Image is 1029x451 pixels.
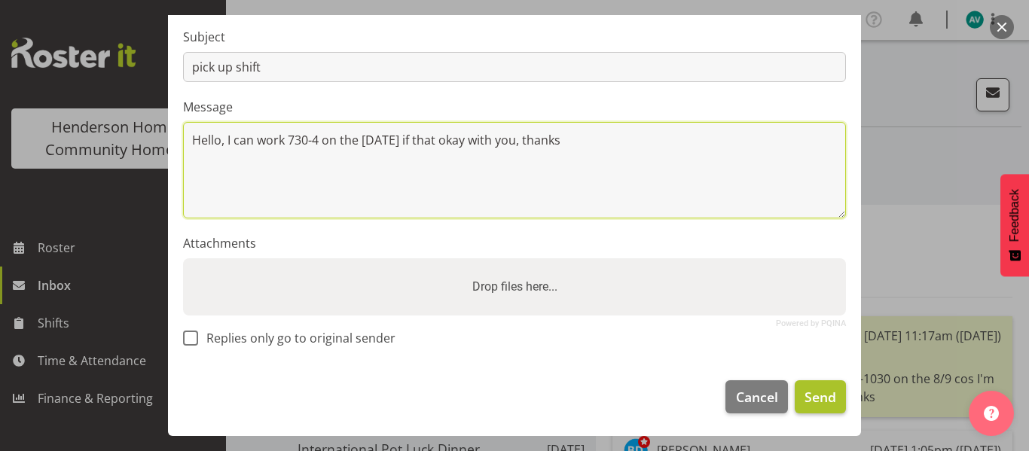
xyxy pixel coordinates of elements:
[183,52,846,82] input: Subject
[795,380,846,413] button: Send
[466,272,563,302] label: Drop files here...
[736,387,778,407] span: Cancel
[183,234,846,252] label: Attachments
[183,28,846,46] label: Subject
[1000,174,1029,276] button: Feedback - Show survey
[183,98,846,116] label: Message
[776,320,846,327] a: Powered by PQINA
[805,387,836,407] span: Send
[1008,189,1021,242] span: Feedback
[198,331,395,346] span: Replies only go to original sender
[984,406,999,421] img: help-xxl-2.png
[725,380,787,413] button: Cancel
